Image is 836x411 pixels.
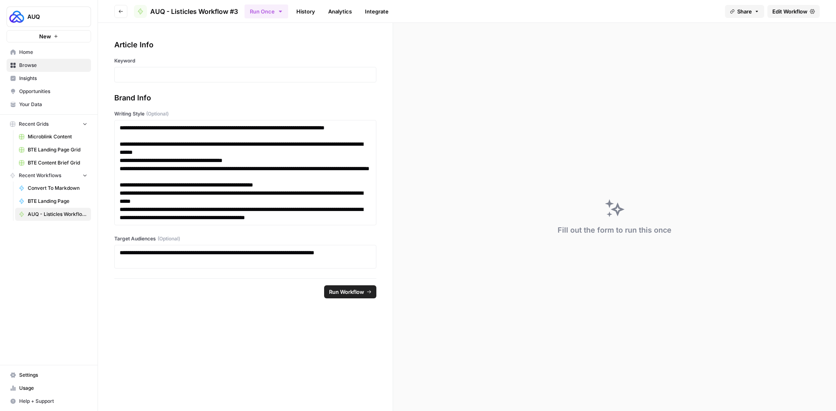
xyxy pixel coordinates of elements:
[146,110,169,118] span: (Optional)
[15,156,91,169] a: BTE Content Brief Grid
[15,208,91,221] a: AUQ - Listicles Workflow #3
[7,72,91,85] a: Insights
[291,5,320,18] a: History
[19,120,49,128] span: Recent Grids
[19,88,87,95] span: Opportunities
[7,395,91,408] button: Help + Support
[324,285,376,298] button: Run Workflow
[134,5,238,18] a: AUQ - Listicles Workflow #3
[28,198,87,205] span: BTE Landing Page
[19,62,87,69] span: Browse
[19,49,87,56] span: Home
[114,110,376,118] label: Writing Style
[27,13,77,21] span: AUQ
[19,398,87,405] span: Help + Support
[7,382,91,395] a: Usage
[19,75,87,82] span: Insights
[19,384,87,392] span: Usage
[15,130,91,143] a: Microblink Content
[28,184,87,192] span: Convert To Markdown
[28,146,87,153] span: BTE Landing Page Grid
[7,7,91,27] button: Workspace: AUQ
[7,46,91,59] a: Home
[7,169,91,182] button: Recent Workflows
[114,235,376,242] label: Target Audiences
[150,7,238,16] span: AUQ - Listicles Workflow #3
[28,211,87,218] span: AUQ - Listicles Workflow #3
[19,172,61,179] span: Recent Workflows
[19,371,87,379] span: Settings
[7,85,91,98] a: Opportunities
[7,98,91,111] a: Your Data
[772,7,807,16] span: Edit Workflow
[7,30,91,42] button: New
[15,195,91,208] a: BTE Landing Page
[114,92,376,104] div: Brand Info
[28,133,87,140] span: Microblink Content
[15,182,91,195] a: Convert To Markdown
[329,288,364,296] span: Run Workflow
[725,5,764,18] button: Share
[558,224,671,236] div: Fill out the form to run this once
[114,39,376,51] div: Article Info
[158,235,180,242] span: (Optional)
[767,5,820,18] a: Edit Workflow
[15,143,91,156] a: BTE Landing Page Grid
[360,5,394,18] a: Integrate
[737,7,752,16] span: Share
[323,5,357,18] a: Analytics
[7,118,91,130] button: Recent Grids
[7,59,91,72] a: Browse
[9,9,24,24] img: AUQ Logo
[114,57,376,64] label: Keyword
[245,4,288,18] button: Run Once
[19,101,87,108] span: Your Data
[39,32,51,40] span: New
[7,369,91,382] a: Settings
[28,159,87,167] span: BTE Content Brief Grid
